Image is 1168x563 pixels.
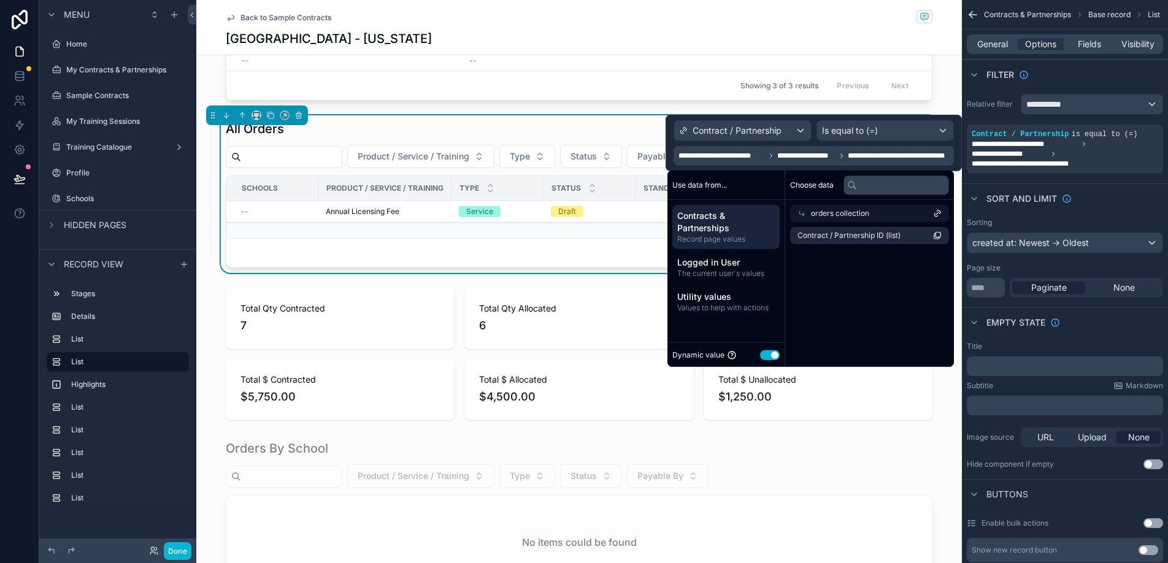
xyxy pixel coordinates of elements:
[972,130,1069,139] span: Contract / Partnership
[499,145,555,168] button: Select Button
[241,207,248,216] span: --
[740,81,818,91] span: Showing 3 of 3 results
[1078,431,1107,443] span: Upload
[226,30,432,47] h1: [GEOGRAPHIC_DATA] - [US_STATE]
[71,289,184,299] label: Stages
[358,150,469,163] span: Product / Service / Training
[47,137,189,157] a: Training Catalogue
[790,180,834,190] span: Choose data
[459,183,479,193] span: Type
[66,39,186,49] label: Home
[226,13,331,23] a: Back to Sample Contracts
[984,10,1071,20] span: Contracts & Partnerships
[986,193,1057,205] span: Sort And Limit
[967,459,1054,469] div: Hide component if empty
[677,291,775,303] span: Utility values
[1113,381,1163,391] a: Markdown
[1126,381,1163,391] span: Markdown
[164,542,191,560] button: Done
[967,396,1163,415] div: scrollable content
[1148,10,1160,20] span: List
[242,183,278,193] span: Schools
[677,256,775,269] span: Logged in User
[64,258,123,270] span: Record view
[71,448,184,458] label: List
[71,493,184,503] label: List
[47,86,189,105] a: Sample Contracts
[811,209,869,218] span: orders collection
[637,150,683,163] span: Payable By
[71,470,184,480] label: List
[66,91,186,101] label: Sample Contracts
[1031,281,1067,294] span: Paginate
[39,278,196,504] div: scrollable content
[66,65,186,75] label: My Contracts & Partnerships
[967,381,993,391] label: Subtitle
[674,120,811,141] button: Contract / Partnership
[677,210,775,234] span: Contracts & Partnerships
[816,120,954,141] button: Is equal to (=)
[677,269,775,278] span: The current user's values
[967,342,982,351] label: Title
[347,145,494,168] button: Select Button
[982,518,1048,528] label: Enable bulk actions
[558,206,576,217] div: Draft
[1088,10,1131,20] span: Base record
[240,13,331,23] span: Back to Sample Contracts
[510,150,530,163] span: Type
[560,145,622,168] button: Select Button
[672,180,727,190] span: Use data from...
[1078,38,1101,50] span: Fields
[71,380,184,389] label: Highlights
[47,34,189,54] a: Home
[47,163,189,183] a: Profile
[1121,38,1155,50] span: Visibility
[967,356,1163,376] div: scrollable content
[627,145,709,168] button: Select Button
[71,402,184,412] label: List
[986,69,1014,81] span: Filter
[226,120,284,137] h1: All Orders
[66,117,186,126] label: My Training Sessions
[64,219,126,231] span: Hidden pages
[677,303,775,313] span: Values to help with actions
[977,38,1008,50] span: General
[71,312,184,321] label: Details
[1128,431,1150,443] span: None
[643,207,724,216] span: $750.00
[967,263,1001,273] label: Page size
[66,194,186,204] label: Schools
[1025,38,1056,50] span: Options
[693,124,782,137] span: Contract / Partnership
[967,432,1016,442] label: Image source
[71,425,184,435] label: List
[967,99,1016,109] label: Relative filter
[47,189,189,209] a: Schools
[986,488,1028,500] span: Buttons
[967,233,1162,253] div: created at: Newest -> Oldest
[1071,130,1137,139] span: is equal to (=)
[66,168,186,178] label: Profile
[644,183,708,193] span: Standard Price
[326,183,444,193] span: Product / Service / Training
[672,350,724,360] span: Dynamic value
[967,218,992,228] label: Sorting
[551,183,581,193] span: Status
[47,60,189,80] a: My Contracts & Partnerships
[466,206,493,217] div: Service
[571,150,597,163] span: Status
[822,124,878,137] span: Is equal to (=)
[1037,431,1054,443] span: URL
[1113,281,1135,294] span: None
[47,112,189,131] a: My Training Sessions
[71,334,184,344] label: List
[66,142,169,152] label: Training Catalogue
[64,9,90,21] span: Menu
[986,316,1045,329] span: Empty state
[326,207,399,216] span: Annual Licensing Fee
[967,232,1163,253] button: created at: Newest -> Oldest
[71,357,179,367] label: List
[677,234,775,244] span: Record page values
[667,200,785,323] div: scrollable content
